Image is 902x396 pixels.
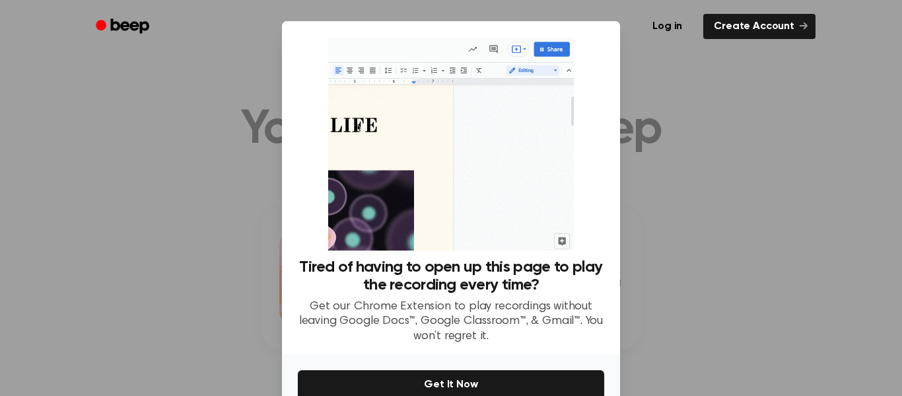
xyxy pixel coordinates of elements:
[87,14,161,40] a: Beep
[639,11,695,42] a: Log in
[328,37,573,251] img: Beep extension in action
[298,299,604,344] p: Get our Chrome Extension to play recordings without leaving Google Docs™, Google Classroom™, & Gm...
[298,258,604,294] h3: Tired of having to open up this page to play the recording every time?
[703,14,815,39] a: Create Account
